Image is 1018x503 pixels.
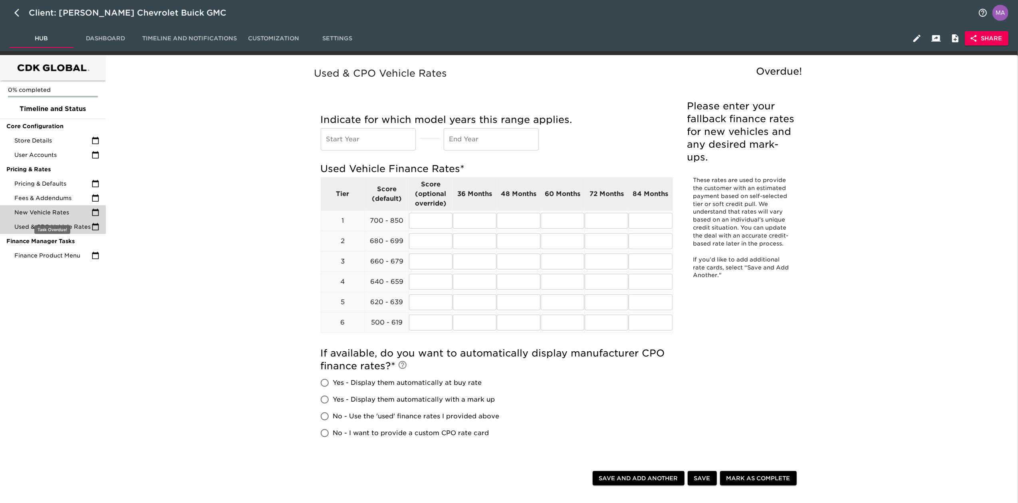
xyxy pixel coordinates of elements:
span: Pricing & Rates [6,165,99,173]
span: No - I want to provide a custom CPO rate card [333,428,489,438]
h5: Used & CPO Vehicle Rates [314,67,806,80]
div: Client: [PERSON_NAME] Chevrolet Buick GMC [29,6,238,19]
span: Finance Product Menu [14,252,91,259]
span: Yes - Display them automatically at buy rate [333,378,482,388]
button: Client View [927,29,946,48]
span: Mark as Complete [726,473,790,483]
h5: Used Vehicle Finance Rates [321,162,673,175]
span: Timeline and Notifications [142,34,237,44]
p: 6 [321,318,365,327]
span: Finance Manager Tasks [6,237,99,245]
span: Core Configuration [6,122,99,130]
button: Internal Notes and Comments [946,29,965,48]
span: Settings [310,34,365,44]
span: User Accounts [14,151,91,159]
h5: Indicate for which model years this range applies. [321,113,673,126]
button: Edit Hub [907,29,927,48]
p: 700 - 850 [365,216,409,226]
p: 0% completed [8,86,98,94]
span: Share [971,34,1002,44]
span: Fees & Addendums [14,194,91,202]
p: 620 - 639 [365,297,409,307]
p: 3 [321,257,365,266]
p: 84 Months [629,189,672,199]
span: Pricing & Defaults [14,180,91,188]
p: 1 [321,216,365,226]
p: 500 - 619 [365,318,409,327]
button: Share [965,31,1008,46]
span: Hub [14,34,69,44]
p: 60 Months [541,189,584,199]
span: These rates are used to provide the customer with an estimated payment based on self-selected tie... [693,177,789,247]
span: Store Details [14,137,91,145]
p: Score (optional override) [409,180,452,208]
span: Save and Add Another [599,473,678,483]
span: No - Use the 'used' finance rates I provided above [333,412,500,421]
h5: Please enter your fallback finance rates for new vehicles and any desired mark-ups. [687,100,795,164]
p: 72 Months [585,189,628,199]
button: Mark as Complete [720,471,797,486]
p: 680 - 699 [365,236,409,246]
p: Tier [321,189,365,199]
p: 660 - 679 [365,257,409,266]
p: 2 [321,236,365,246]
p: Score (default) [365,184,409,204]
img: Profile [992,5,1008,21]
p: 4 [321,277,365,287]
span: Yes - Display them automatically with a mark up [333,395,495,404]
span: Overdue! [756,65,802,77]
p: 48 Months [497,189,540,199]
span: New Vehicle Rates [14,208,91,216]
p: 640 - 659 [365,277,409,287]
p: 5 [321,297,365,307]
span: Customization [246,34,301,44]
button: Save and Add Another [593,471,685,486]
h5: If available, do you want to automatically display manufacturer CPO finance rates? [321,347,673,372]
button: notifications [973,3,992,22]
span: Save [694,473,710,483]
span: Timeline and Status [6,104,99,114]
p: 36 Months [453,189,496,199]
span: If you’d like to add additional rate cards, select “Save and Add Another." [693,256,791,279]
span: Dashboard [78,34,133,44]
button: Save [688,471,717,486]
span: Used & CPO Vehicle Rates [14,223,91,231]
